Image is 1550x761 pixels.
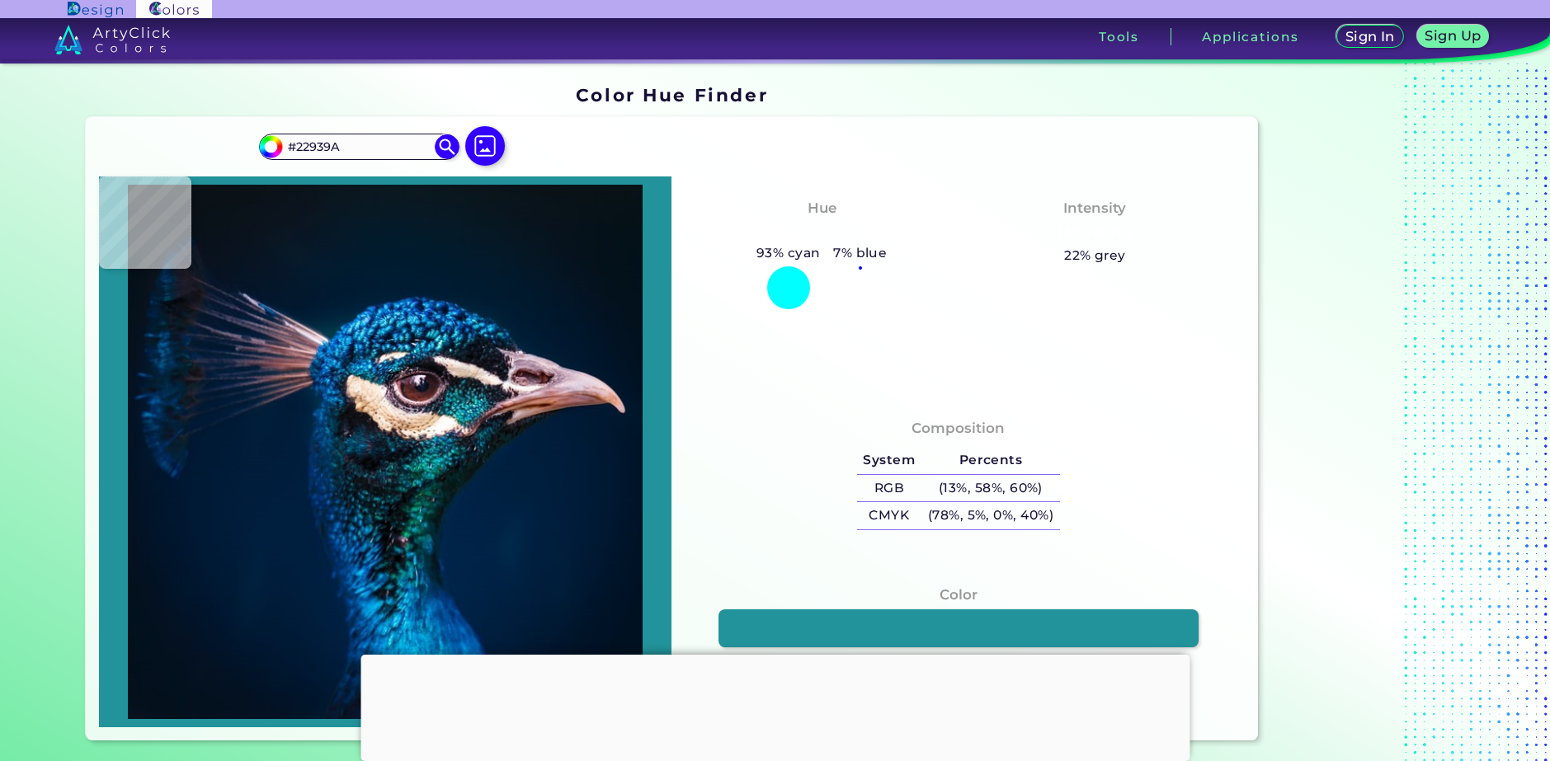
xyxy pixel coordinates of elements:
img: icon search [435,134,459,159]
h5: System [857,447,921,474]
iframe: Advertisement [360,655,1190,757]
img: icon picture [465,126,505,166]
h3: Applications [1202,31,1298,43]
h4: Composition [912,416,1005,440]
h5: Sign Up [1428,30,1479,42]
a: Sign Up [1420,26,1486,47]
h5: Sign In [1348,31,1392,43]
h5: 93% cyan [750,242,827,264]
input: type color.. [282,135,436,157]
h3: #22939A [924,652,992,672]
h5: (78%, 5%, 0%, 40%) [921,502,1060,529]
iframe: Advertisement [1265,78,1471,747]
h1: Color Hue Finder [576,82,768,107]
h3: Tools [1099,31,1139,43]
h5: (13%, 58%, 60%) [921,475,1060,502]
img: ArtyClick Design logo [68,2,123,17]
h5: CMYK [857,502,921,529]
img: img_pavlin.jpg [107,185,664,719]
h3: Cyan [795,223,848,242]
h5: RGB [857,475,921,502]
a: Sign In [1340,26,1401,47]
h4: Hue [808,196,836,220]
h5: 7% blue [827,242,893,264]
h4: Intensity [1063,196,1126,220]
img: logo_artyclick_colors_white.svg [54,25,171,54]
h5: Percents [921,447,1060,474]
h3: Moderate [1052,223,1139,242]
h5: 22% grey [1064,245,1126,266]
h4: Color [940,583,978,607]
